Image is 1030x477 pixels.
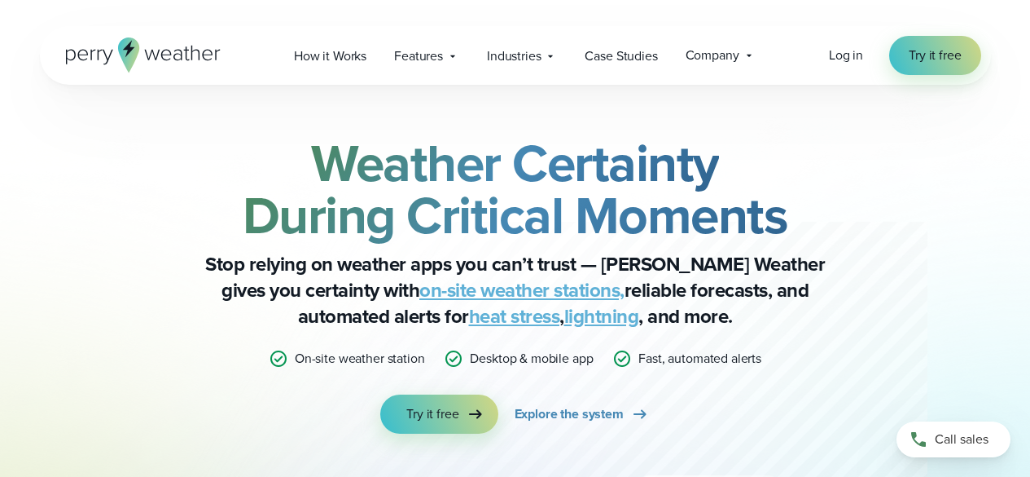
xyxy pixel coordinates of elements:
a: Call sales [896,422,1010,457]
span: Try it free [406,404,458,424]
a: Explore the system [515,395,650,434]
span: Explore the system [515,404,624,424]
span: Case Studies [585,46,657,66]
strong: Weather Certainty During Critical Moments [243,125,788,254]
a: lightning [564,302,639,331]
a: Case Studies [571,39,671,73]
p: Stop relying on weather apps you can’t trust — [PERSON_NAME] Weather gives you certainty with rel... [190,251,841,329]
a: Try it free [889,36,980,75]
span: Company [686,46,739,65]
span: Call sales [935,430,988,449]
span: Try it free [909,46,961,65]
span: Industries [487,46,541,66]
span: Features [394,46,443,66]
a: on-site weather stations, [419,276,625,305]
a: Try it free [380,395,497,434]
a: heat stress [469,302,560,331]
a: Log in [829,46,863,65]
a: How it Works [280,39,380,73]
span: Log in [829,46,863,64]
p: Desktop & mobile app [470,349,593,369]
p: On-site weather station [295,349,424,369]
p: Fast, automated alerts [638,349,761,369]
span: How it Works [294,46,366,66]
